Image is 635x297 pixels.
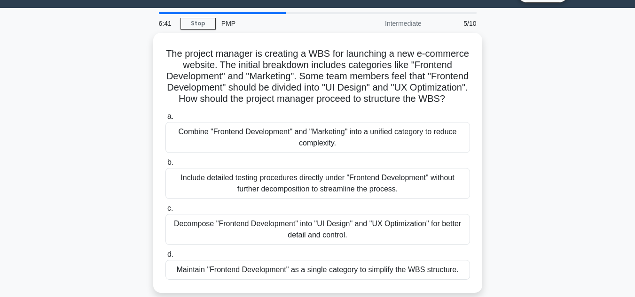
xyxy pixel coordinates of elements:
[180,18,216,30] a: Stop
[165,48,471,105] h5: The project manager is creating a WBS for launching a new e-commerce website. The initial breakdo...
[345,14,427,33] div: Intermediate
[165,260,470,280] div: Maintain "Frontend Development" as a single category to simplify the WBS structure.
[165,214,470,245] div: Decompose "Frontend Development" into "UI Design" and "UX Optimization" for better detail and con...
[165,122,470,153] div: Combine "Frontend Development" and "Marketing" into a unified category to reduce complexity.
[167,204,173,212] span: c.
[216,14,345,33] div: PMP
[427,14,482,33] div: 5/10
[167,158,173,166] span: b.
[167,112,173,120] span: a.
[165,168,470,199] div: Include detailed testing procedures directly under "Frontend Development" without further decompo...
[167,250,173,258] span: d.
[153,14,180,33] div: 6:41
